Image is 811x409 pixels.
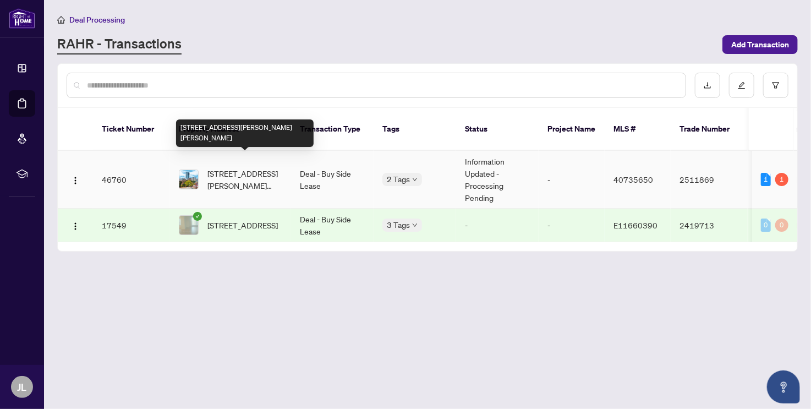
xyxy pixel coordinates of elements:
[729,73,754,98] button: edit
[763,73,788,98] button: filter
[775,219,788,232] div: 0
[93,108,170,151] th: Ticket Number
[671,151,748,209] td: 2511869
[176,119,314,147] div: [STREET_ADDRESS][PERSON_NAME][PERSON_NAME]
[193,212,202,221] span: check-circle
[456,108,539,151] th: Status
[57,16,65,24] span: home
[704,81,711,89] span: download
[291,151,374,209] td: Deal - Buy Side Lease
[9,8,35,29] img: logo
[291,108,374,151] th: Transaction Type
[539,209,605,242] td: -
[93,209,170,242] td: 17549
[767,370,800,403] button: Open asap
[772,81,780,89] span: filter
[71,176,80,185] img: Logo
[291,209,374,242] td: Deal - Buy Side Lease
[761,219,771,232] div: 0
[722,35,798,54] button: Add Transaction
[69,15,125,25] span: Deal Processing
[731,36,789,53] span: Add Transaction
[761,173,771,186] div: 1
[67,216,84,234] button: Logo
[18,379,27,395] span: JL
[605,108,671,151] th: MLS #
[539,151,605,209] td: -
[207,167,282,192] span: [STREET_ADDRESS][PERSON_NAME][PERSON_NAME]
[57,35,182,54] a: RAHR - Transactions
[695,73,720,98] button: download
[179,216,198,235] img: thumbnail-img
[456,209,539,242] td: -
[456,151,539,209] td: Information Updated - Processing Pending
[71,222,80,231] img: Logo
[387,219,410,231] span: 3 Tags
[207,219,278,231] span: [STREET_ADDRESS]
[93,151,170,209] td: 46760
[67,171,84,188] button: Logo
[374,108,456,151] th: Tags
[613,174,653,184] span: 40735650
[738,81,746,89] span: edit
[412,222,418,228] span: down
[170,108,291,151] th: Property Address
[613,220,657,230] span: E11660390
[179,170,198,189] img: thumbnail-img
[671,108,748,151] th: Trade Number
[539,108,605,151] th: Project Name
[775,173,788,186] div: 1
[387,173,410,186] span: 2 Tags
[671,209,748,242] td: 2419713
[412,177,418,182] span: down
